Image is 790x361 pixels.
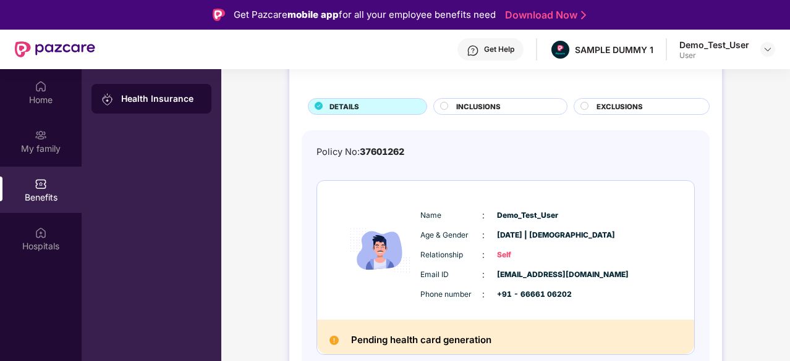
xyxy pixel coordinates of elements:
div: Health Insurance [121,93,202,105]
span: +91 - 66661 06202 [497,289,559,301]
span: Self [497,249,559,261]
img: svg+xml;base64,PHN2ZyB3aWR0aD0iMjAiIGhlaWdodD0iMjAiIHZpZXdCb3g9IjAgMCAyMCAyMCIgZmlsbD0ibm9uZSIgeG... [35,129,47,141]
img: svg+xml;base64,PHN2ZyBpZD0iSG9tZSIgeG1sbnM9Imh0dHA6Ly93d3cudzMub3JnLzIwMDAvc3ZnIiB3aWR0aD0iMjAiIG... [35,80,47,93]
div: Get Help [484,44,514,54]
span: 37601262 [360,146,404,157]
img: svg+xml;base64,PHN2ZyBpZD0iRHJvcGRvd24tMzJ4MzIiIHhtbG5zPSJodHRwOi8vd3d3LnczLm9yZy8yMDAwL3N2ZyIgd2... [763,44,773,54]
span: Age & Gender [420,230,482,241]
div: User [679,51,749,60]
div: Demo_Test_User [679,39,749,51]
span: Phone number [420,289,482,301]
span: Demo_Test_User [497,210,559,222]
span: : [482,248,485,262]
span: Relationship [420,249,482,261]
div: Policy No: [316,145,404,159]
img: svg+xml;base64,PHN2ZyBpZD0iSGVscC0zMngzMiIgeG1sbnM9Imh0dHA6Ly93d3cudzMub3JnLzIwMDAvc3ZnIiB3aWR0aD... [467,44,479,57]
span: : [482,268,485,281]
div: Get Pazcare for all your employee benefits need [234,7,496,22]
img: icon [343,199,417,301]
span: Name [420,210,482,222]
span: INCLUSIONS [456,101,501,112]
h2: Pending health card generation [351,332,491,348]
img: Stroke [581,9,586,22]
span: [EMAIL_ADDRESS][DOMAIN_NAME] [497,269,559,281]
strong: mobile app [287,9,339,20]
span: [DATE] | [DEMOGRAPHIC_DATA] [497,230,559,241]
a: Download Now [505,9,582,22]
span: EXCLUSIONS [597,101,643,112]
span: Email ID [420,269,482,281]
div: SAMPLE DUMMY 1 [575,44,653,56]
img: Logo [213,9,225,21]
span: : [482,209,485,222]
img: Pazcare_Alternative_logo-01-01.png [551,41,569,59]
span: : [482,228,485,242]
span: DETAILS [329,101,359,112]
img: svg+xml;base64,PHN2ZyB3aWR0aD0iMjAiIGhlaWdodD0iMjAiIHZpZXdCb3g9IjAgMCAyMCAyMCIgZmlsbD0ibm9uZSIgeG... [101,93,114,106]
img: svg+xml;base64,PHN2ZyBpZD0iQmVuZWZpdHMiIHhtbG5zPSJodHRwOi8vd3d3LnczLm9yZy8yMDAwL3N2ZyIgd2lkdGg9Ij... [35,178,47,190]
img: svg+xml;base64,PHN2ZyBpZD0iSG9zcGl0YWxzIiB4bWxucz0iaHR0cDovL3d3dy53My5vcmcvMjAwMC9zdmciIHdpZHRoPS... [35,226,47,239]
img: Pending [329,336,339,345]
img: New Pazcare Logo [15,41,95,57]
span: : [482,288,485,301]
